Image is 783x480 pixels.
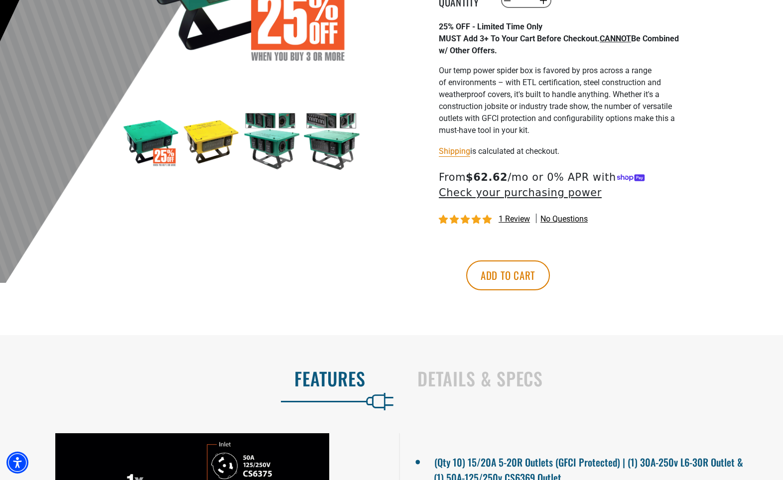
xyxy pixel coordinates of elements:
button: Add to cart [466,260,550,290]
strong: 25% OFF - Limited Time Only [439,22,542,31]
span: CANNOT [600,34,631,43]
span: 1 review [499,214,530,224]
img: green [243,113,300,170]
a: Shipping [439,146,470,156]
img: green [303,113,361,170]
div: Page 1 [439,21,683,136]
span: 5.00 stars [439,215,494,225]
span: No questions [540,214,588,225]
div: is calculated at checkout. [439,144,683,158]
h2: Details & Specs [417,368,762,389]
img: yellow [182,113,240,170]
span: Our temp power spider box is favored by pros across a range of environments – with ETL certificat... [439,66,675,135]
h2: Features [21,368,366,389]
strong: MUST Add 3+ To Your Cart Before Checkout. Be Combined w/ Other Offers. [439,34,679,55]
div: Accessibility Menu [6,452,28,474]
